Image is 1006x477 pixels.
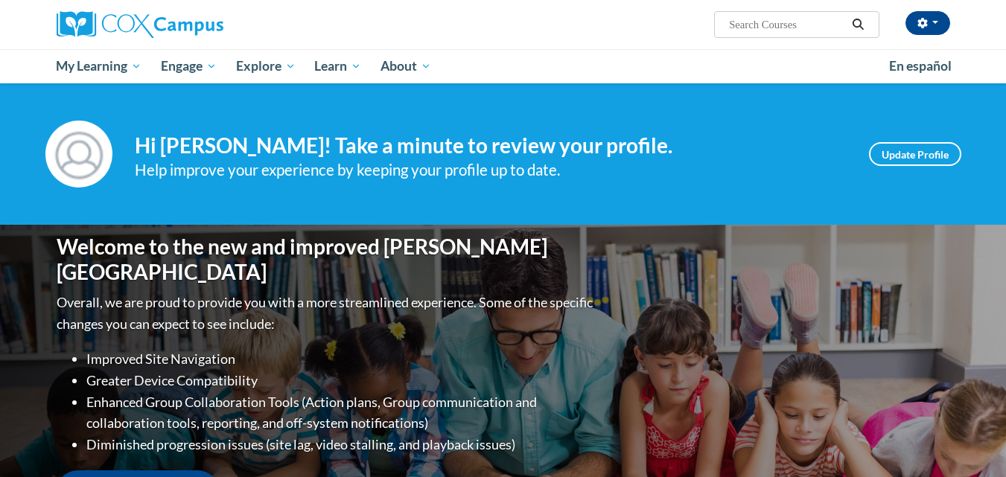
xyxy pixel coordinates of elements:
[946,417,994,465] iframe: Button to launch messaging window
[879,51,961,82] a: En español
[728,16,847,33] input: Search Courses
[381,57,431,75] span: About
[889,58,952,74] span: En español
[86,391,596,435] li: Enhanced Group Collaboration Tools (Action plans, Group communication and collaboration tools, re...
[305,49,371,83] a: Learn
[57,11,340,38] a: Cox Campus
[847,16,869,33] button: Search
[86,370,596,391] li: Greater Device Compatibility
[56,57,141,75] span: My Learning
[86,348,596,370] li: Improved Site Navigation
[34,49,972,83] div: Main menu
[161,57,217,75] span: Engage
[47,49,152,83] a: My Learning
[151,49,226,83] a: Engage
[226,49,305,83] a: Explore
[869,142,961,166] a: Update Profile
[57,11,223,38] img: Cox Campus
[135,133,847,159] h4: Hi [PERSON_NAME]! Take a minute to review your profile.
[86,434,596,455] li: Diminished progression issues (site lag, video stalling, and playback issues)
[236,57,296,75] span: Explore
[57,292,596,335] p: Overall, we are proud to provide you with a more streamlined experience. Some of the specific cha...
[314,57,361,75] span: Learn
[45,121,112,188] img: Profile Image
[135,158,847,182] div: Help improve your experience by keeping your profile up to date.
[57,234,596,284] h1: Welcome to the new and improved [PERSON_NAME][GEOGRAPHIC_DATA]
[371,49,441,83] a: About
[905,11,950,35] button: Account Settings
